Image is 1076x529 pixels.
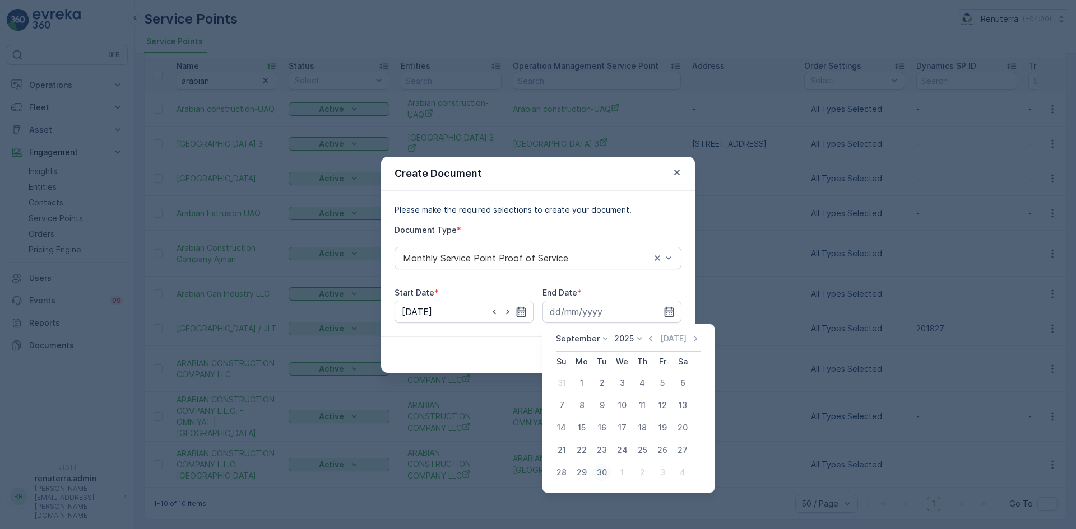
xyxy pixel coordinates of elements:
[633,419,651,437] div: 18
[653,419,671,437] div: 19
[672,352,693,372] th: Saturday
[653,441,671,459] div: 26
[593,419,611,437] div: 16
[553,441,571,459] div: 21
[573,419,591,437] div: 15
[573,396,591,414] div: 8
[674,374,692,392] div: 6
[633,396,651,414] div: 11
[674,464,692,481] div: 4
[395,225,457,235] label: Document Type
[612,352,632,372] th: Wednesday
[593,441,611,459] div: 23
[395,166,482,181] p: Create Document
[633,441,651,459] div: 25
[613,396,631,414] div: 10
[593,396,611,414] div: 9
[593,464,611,481] div: 30
[592,352,612,372] th: Tuesday
[573,464,591,481] div: 29
[542,288,577,297] label: End Date
[573,441,591,459] div: 22
[660,333,687,344] p: [DATE]
[653,396,671,414] div: 12
[653,464,671,481] div: 3
[633,374,651,392] div: 4
[556,333,600,344] p: September
[614,333,634,344] p: 2025
[652,352,672,372] th: Friday
[395,204,681,216] p: Please make the required selections to create your document.
[613,374,631,392] div: 3
[553,374,571,392] div: 31
[674,441,692,459] div: 27
[553,464,571,481] div: 28
[613,441,631,459] div: 24
[395,301,534,323] input: dd/mm/yyyy
[553,419,571,437] div: 14
[551,352,572,372] th: Sunday
[395,288,434,297] label: Start Date
[674,396,692,414] div: 13
[653,374,671,392] div: 5
[674,419,692,437] div: 20
[633,464,651,481] div: 2
[613,464,631,481] div: 1
[613,419,631,437] div: 17
[572,352,592,372] th: Monday
[573,374,591,392] div: 1
[542,301,681,323] input: dd/mm/yyyy
[593,374,611,392] div: 2
[632,352,652,372] th: Thursday
[553,396,571,414] div: 7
